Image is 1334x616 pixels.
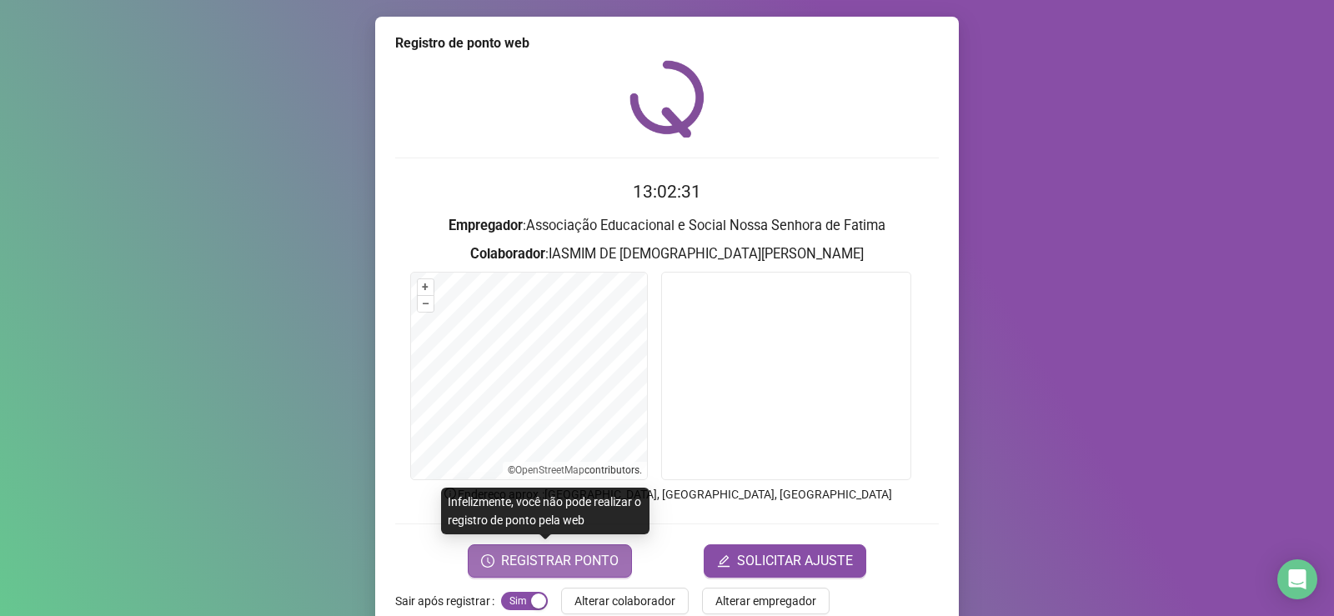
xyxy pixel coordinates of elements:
[395,588,501,614] label: Sair após registrar
[715,592,816,610] span: Alterar empregador
[468,544,632,578] button: REGISTRAR PONTO
[470,246,545,262] strong: Colaborador
[633,182,701,202] time: 13:02:31
[629,60,705,138] img: QRPoint
[395,243,939,265] h3: : IASMIM DE [DEMOGRAPHIC_DATA][PERSON_NAME]
[395,33,939,53] div: Registro de ponto web
[737,551,853,571] span: SOLICITAR AJUSTE
[443,486,458,501] span: info-circle
[1277,559,1317,599] div: Open Intercom Messenger
[574,592,675,610] span: Alterar colaborador
[501,551,619,571] span: REGISTRAR PONTO
[561,588,689,614] button: Alterar colaborador
[702,588,830,614] button: Alterar empregador
[395,485,939,503] p: Endereço aprox. : [GEOGRAPHIC_DATA], [GEOGRAPHIC_DATA], [GEOGRAPHIC_DATA]
[395,215,939,237] h3: : Associação Educacional e Social Nossa Senhora de Fatima
[717,554,730,568] span: edit
[449,218,523,233] strong: Empregador
[441,488,649,534] div: Infelizmente, você não pode realizar o registro de ponto pela web
[481,554,494,568] span: clock-circle
[418,279,434,295] button: +
[418,296,434,312] button: –
[704,544,866,578] button: editSOLICITAR AJUSTE
[508,464,642,476] li: © contributors.
[515,464,584,476] a: OpenStreetMap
